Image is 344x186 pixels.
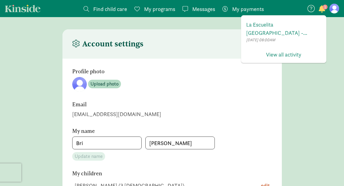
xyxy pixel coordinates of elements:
[232,5,264,13] span: My payments
[72,170,240,177] h6: My children
[88,80,121,88] button: Upload photo
[72,68,240,75] h6: Profile photo
[144,5,175,13] span: My programs
[5,5,41,12] a: Kinside
[146,137,215,149] input: Last name
[246,37,321,43] span: [DATE] 08:00AM
[93,5,127,13] span: Find child care
[72,110,272,118] div: [EMAIL_ADDRESS][DOMAIN_NAME]
[192,5,215,13] span: Messages
[323,5,328,9] span: 1
[72,101,240,108] h6: Email
[318,5,326,13] button: 1
[241,16,326,48] a: La Escuelita [GEOGRAPHIC_DATA] - [GEOGRAPHIC_DATA] has invited you to enroll in Autopay for your ...
[75,153,103,160] span: Update name
[241,15,326,63] div: 1
[246,20,321,37] span: La Escuelita [GEOGRAPHIC_DATA] - [GEOGRAPHIC_DATA] has invited you to enroll in Autopay for your ...
[90,80,119,88] span: Upload photo
[72,39,144,49] h4: Account settings
[72,152,105,161] button: Update name
[72,128,240,134] h6: My name
[73,137,141,149] input: First name
[266,50,301,59] span: View all activity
